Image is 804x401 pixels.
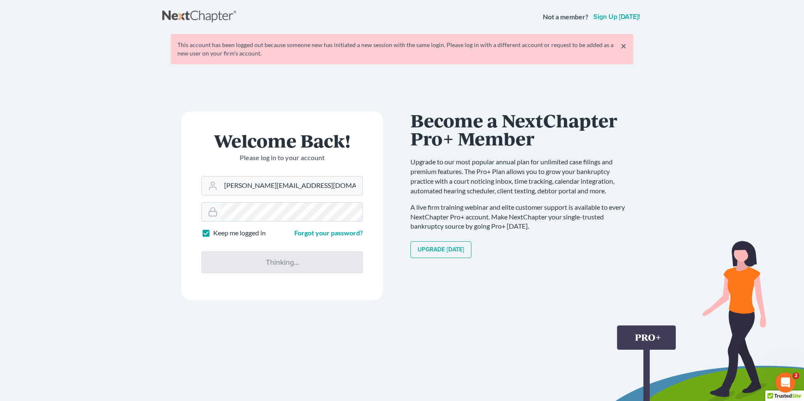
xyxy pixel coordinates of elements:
[213,228,266,238] label: Keep me logged in
[221,177,362,195] input: Email Address
[410,241,471,258] a: Upgrade [DATE]
[410,111,633,147] h1: Become a NextChapter Pro+ Member
[201,153,363,163] p: Please log in to your account
[201,132,363,150] h1: Welcome Back!
[294,229,363,237] a: Forgot your password?
[177,41,627,58] div: This account has been logged out because someone new has initiated a new session with the same lo...
[621,41,627,51] a: ×
[410,203,633,232] p: A live firm training webinar and elite customer support is available to every NextChapter Pro+ ac...
[793,372,799,379] span: 2
[592,13,642,20] a: Sign up [DATE]!
[410,157,633,195] p: Upgrade to our most popular annual plan for unlimited case filings and premium features. The Pro+...
[543,12,588,22] strong: Not a member?
[201,251,363,273] input: Thinking...
[775,372,796,393] iframe: Intercom live chat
